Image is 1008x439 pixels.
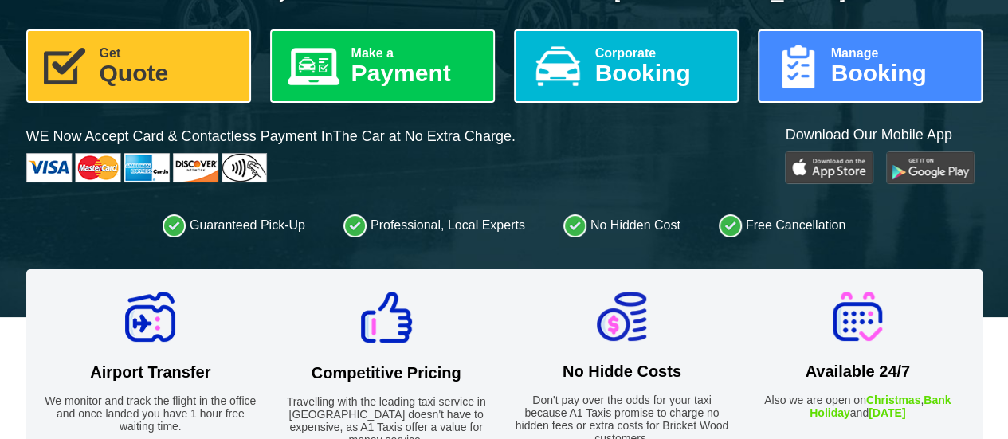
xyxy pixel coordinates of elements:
li: Guaranteed Pick-Up [163,214,305,237]
li: Free Cancellation [719,214,845,237]
a: ManageBooking [758,29,983,103]
span: Get [100,47,237,60]
img: Play Store [785,151,873,184]
p: WE Now Accept Card & Contactless Payment In [26,127,516,147]
li: No Hidden Cost [563,214,680,237]
a: GetQuote [26,29,251,103]
img: Cards [26,153,267,182]
li: Professional, Local Experts [343,214,525,237]
strong: [DATE] [869,406,905,419]
img: No Hidde Costs Icon [597,292,646,341]
h2: Competitive Pricing [277,364,495,382]
strong: Bank Holiday [810,394,951,419]
span: The Car at No Extra Charge. [333,128,516,144]
h2: Airport Transfer [42,363,260,382]
h2: Available 24/7 [749,363,967,381]
p: Download Our Mobile App [785,125,982,145]
p: We monitor and track the flight in the office and once landed you have 1 hour free waiting time. [42,394,260,433]
img: Competitive Pricing Icon [361,292,412,343]
span: Make a [351,47,480,60]
strong: Christmas [866,394,920,406]
span: Manage [831,47,968,60]
h2: No Hidde Costs [513,363,731,381]
img: Available 24/7 Icon [833,292,882,341]
img: Airport Transfer Icon [125,292,175,342]
p: Also we are open on , and [749,394,967,419]
a: Make aPayment [270,29,495,103]
span: Corporate [595,47,724,60]
a: CorporateBooking [514,29,739,103]
img: Google Play [886,151,975,184]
